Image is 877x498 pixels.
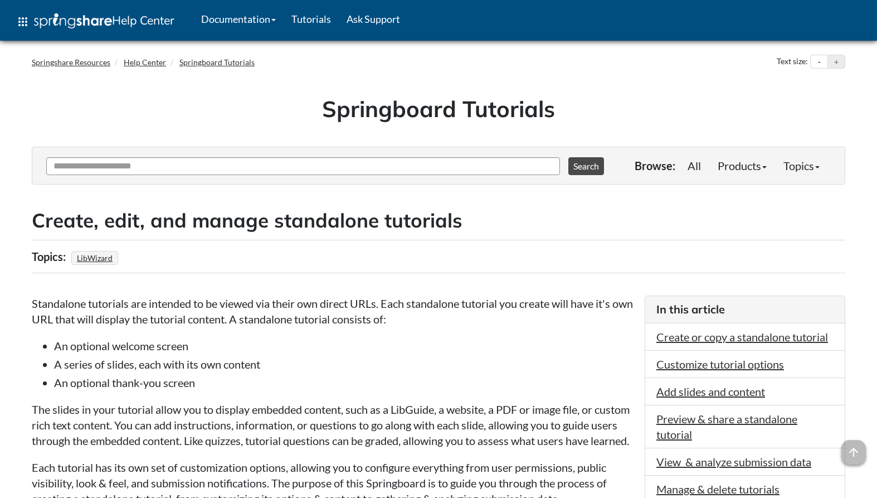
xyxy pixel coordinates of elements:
[40,93,837,124] h1: Springboard Tutorials
[16,15,30,28] span: apps
[635,158,675,173] p: Browse:
[841,440,866,465] span: arrow_upward
[32,207,845,234] h2: Create, edit, and manage standalone tutorials
[8,5,182,38] a: apps Help Center
[841,441,866,455] a: arrow_upward
[656,357,784,371] a: Customize tutorial options
[656,330,828,344] a: Create or copy a standalone tutorial
[774,55,810,69] div: Text size:
[339,5,408,33] a: Ask Support
[179,57,255,67] a: Springboard Tutorials
[828,55,845,69] button: Increase text size
[284,5,339,33] a: Tutorials
[124,57,166,67] a: Help Center
[32,402,634,448] p: The slides in your tutorial allow you to display embedded content, such as a LibGuide, a website,...
[112,13,174,27] span: Help Center
[656,455,811,468] a: View & analyze submission data
[34,13,112,28] img: Springshare
[193,5,284,33] a: Documentation
[75,250,114,266] a: LibWizard
[811,55,827,69] button: Decrease text size
[54,375,634,390] li: An optional thank-you screen
[775,154,828,177] a: Topics
[54,338,634,354] li: An optional welcome screen
[656,302,834,317] h3: In this article
[656,385,765,398] a: Add slides and content
[32,296,634,327] p: Standalone tutorials are intended to be viewed via their own direct URLs. Each standalone tutoria...
[656,482,779,496] a: Manage & delete tutorials
[709,154,775,177] a: Products
[32,246,69,267] div: Topics:
[656,412,797,441] a: Preview & share a standalone tutorial
[568,157,604,175] button: Search
[32,57,110,67] a: Springshare Resources
[679,154,709,177] a: All
[54,356,634,372] li: A series of slides, each with its own content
